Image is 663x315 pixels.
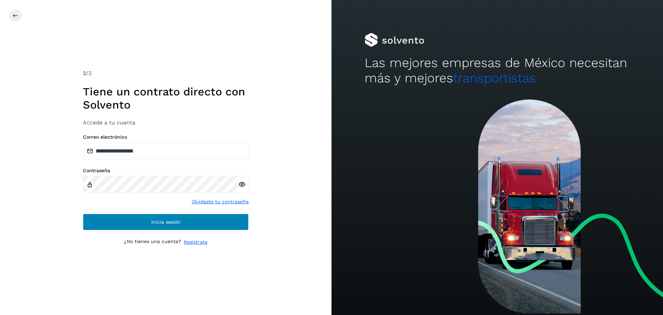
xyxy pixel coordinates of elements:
[184,239,208,246] a: Regístrate
[83,134,249,140] label: Correo electrónico
[83,168,249,174] label: Contraseña
[83,70,86,76] span: 2
[83,119,249,126] h3: Accede a tu cuenta
[124,239,181,246] p: ¿No tienes una cuenta?
[83,85,249,112] h1: Tiene un contrato directo con Solvento
[83,214,249,230] button: Inicia sesión
[151,220,181,224] span: Inicia sesión
[83,69,249,77] div: /2
[453,71,536,85] span: transportistas
[365,55,630,86] h2: Las mejores empresas de México necesitan más y mejores
[192,198,249,205] a: Olvidaste tu contraseña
